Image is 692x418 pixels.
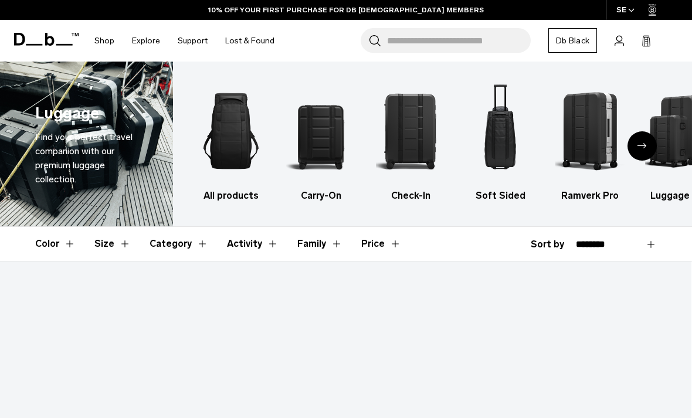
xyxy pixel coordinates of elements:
[286,79,355,203] a: Db Carry-On
[35,131,133,185] span: Find your perfect travel companion with our premium luggage collection.
[94,227,131,261] button: Toggle Filter
[35,101,99,125] h1: Luggage
[555,79,625,203] li: 5 / 6
[196,79,266,203] li: 1 / 6
[555,79,625,203] a: Db Ramverk Pro
[286,79,355,203] li: 2 / 6
[225,20,274,62] a: Lost & Found
[196,189,266,203] h3: All products
[376,79,445,183] img: Db
[466,79,535,203] a: Db Soft Sided
[94,20,114,62] a: Shop
[376,79,445,203] a: Db Check-In
[555,79,625,183] img: Db
[86,20,283,62] nav: Main Navigation
[35,227,76,261] button: Toggle Filter
[376,189,445,203] h3: Check-In
[178,20,208,62] a: Support
[297,227,342,261] button: Toggle Filter
[208,5,484,15] a: 10% OFF YOUR FIRST PURCHASE FOR DB [DEMOGRAPHIC_DATA] MEMBERS
[196,79,266,203] a: Db All products
[627,131,657,161] div: Next slide
[132,20,160,62] a: Explore
[376,79,445,203] li: 3 / 6
[286,189,355,203] h3: Carry-On
[286,79,355,183] img: Db
[361,227,401,261] button: Toggle Price
[466,189,535,203] h3: Soft Sided
[548,28,597,53] a: Db Black
[196,79,266,183] img: Db
[466,79,535,203] li: 4 / 6
[150,227,208,261] button: Toggle Filter
[466,79,535,183] img: Db
[227,227,279,261] button: Toggle Filter
[555,189,625,203] h3: Ramverk Pro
